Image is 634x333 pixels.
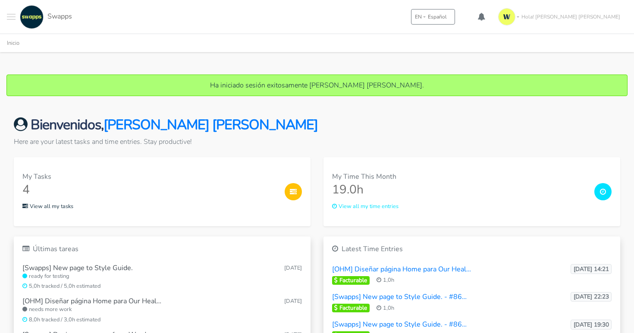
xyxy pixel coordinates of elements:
small: [DATE] [284,297,302,305]
span: Facturable [332,304,370,312]
small: ready for testing [22,272,302,280]
h2: Bienvenidos, [14,117,620,133]
img: isotipo-3-3e143c57.png [498,8,515,25]
span: [DATE] 14:21 [571,264,612,274]
h6: Latest Time Entries [332,245,612,253]
h6: My Time This Month [332,173,587,181]
span: [DATE] 22:23 [571,292,612,302]
small: needs more work [22,305,302,314]
h3: 19.0h [332,183,587,197]
h6: [OHM] Diseñar página Home para Our Heal… [22,297,161,305]
a: Hola! [PERSON_NAME] [PERSON_NAME] [495,5,627,29]
small: View all my tasks [22,202,73,210]
span: [Swapps] New page to Style Guide. - #86… [332,319,467,330]
h6: [Swapps] New page to Style Guide. [22,264,133,272]
small: 5,0h tracked / 5,0h estimated [22,282,302,290]
h6: Últimas tareas [22,245,302,253]
span: [Swapps] New page to Style Guide. - #86… [332,292,467,302]
span: 1,0h [377,276,394,284]
a: [Swapps] New page to Style Guide. [DATE] ready for testing 5,0h tracked / 5,0h estimated [22,261,302,294]
small: View all my time entries [332,202,399,210]
small: [DATE] [284,264,302,272]
span: Español [428,13,447,21]
p: Ha iniciado sesión exitosamente [PERSON_NAME] [PERSON_NAME]. [16,80,618,90]
span: 1,0h [377,304,394,312]
span: [DATE] 19:30 [571,320,612,329]
span: Hola! [PERSON_NAME] [PERSON_NAME] [521,13,620,21]
button: ENEspañol [411,9,455,25]
span: [OHM] Diseñar página Home para Our Heal… [332,264,471,274]
a: [OHM] Diseñar página Home para Our Heal… [DATE] needs more work 8,0h tracked / 3,0h estimated [22,294,302,327]
a: View all my tasks [22,201,73,211]
a: View all my time entries [332,201,399,211]
a: Swapps [18,5,72,29]
small: 8,0h tracked / 3,0h estimated [22,316,302,324]
span: [PERSON_NAME] [PERSON_NAME] [104,115,318,134]
button: Toggle navigation menu [7,5,16,29]
h6: My Tasks [22,173,278,181]
span: Facturable [332,276,370,285]
p: Here are your latest tasks and time entries. Stay productive! [14,137,620,147]
a: Inicio [7,39,19,47]
h3: 4 [22,183,278,197]
span: Swapps [47,12,72,21]
img: swapps-linkedin-v2.jpg [20,5,44,29]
